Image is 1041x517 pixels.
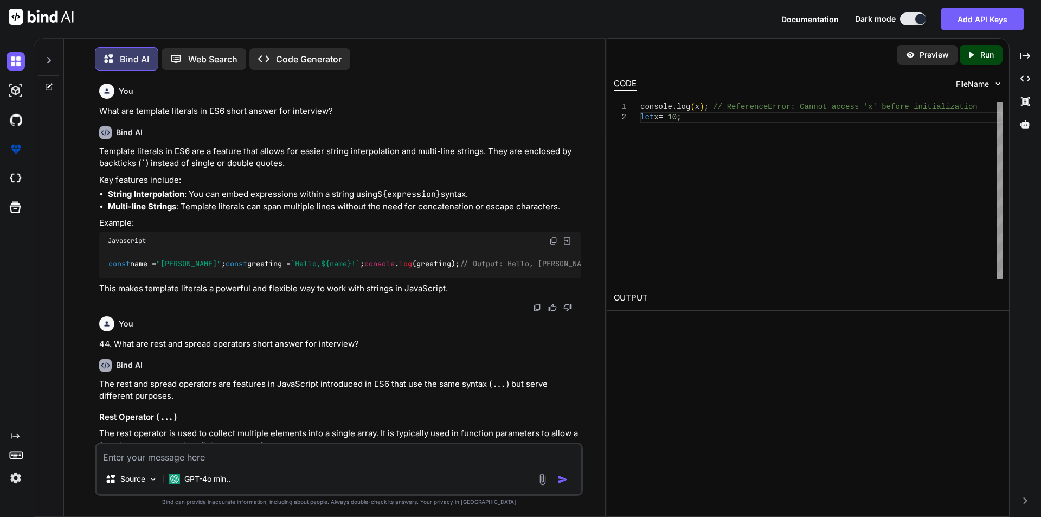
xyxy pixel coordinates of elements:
code: ... [492,379,506,390]
span: FileName [956,79,989,90]
img: Pick Models [149,475,158,484]
p: Preview [920,49,949,60]
span: Javascript [108,237,146,245]
p: The rest operator is used to collect multiple elements into a single array. It is typically used ... [99,427,581,452]
img: copy [549,237,558,245]
p: The rest and spread operators are features in JavaScript introduced in ES6 that use the same synt... [99,378,581,403]
h3: Rest Operator ( ) [99,411,581,424]
span: ) [699,103,704,111]
span: console [640,103,672,111]
button: Add API Keys [941,8,1024,30]
p: Bind can provide inaccurate information, including about people. Always double-check its answers.... [95,498,583,506]
img: dislike [563,303,572,312]
li: : Template literals can span multiple lines without the need for concatenation or escape characters. [108,201,581,213]
p: GPT-4o min.. [184,474,230,484]
img: GPT-4o mini [169,474,180,484]
img: like [548,303,557,312]
p: Example: [99,217,581,229]
h6: You [119,86,133,97]
span: `Hello, !` [291,259,360,269]
span: // ReferenceError: Cannot access 'x' before initia [713,103,941,111]
div: CODE [614,78,637,91]
p: 44. What are rest and spread operators short answer for interview? [99,338,581,350]
p: Code Generator [276,53,342,66]
h6: Bind AI [116,360,143,371]
img: attachment [536,473,549,486]
span: "[PERSON_NAME]" [156,259,221,269]
img: preview [905,50,915,60]
span: Dark mode [855,14,896,24]
span: Documentation [781,15,839,24]
div: 1 [614,102,626,112]
img: Bind AI [9,9,74,25]
span: console [364,259,395,269]
img: darkChat [7,52,25,71]
div: 2 [614,112,626,123]
span: x [654,113,658,122]
code: ${expression} [377,189,441,200]
p: This makes template literals a powerful and flexible way to work with strings in JavaScript. [99,283,581,295]
h2: OUTPUT [607,285,1009,311]
span: const [226,259,247,269]
button: Documentation [781,14,839,25]
span: log [399,259,412,269]
span: lization [941,103,977,111]
span: // Output: Hello, [PERSON_NAME]! [460,259,599,269]
code: ` [141,158,146,169]
p: Source [120,474,145,484]
img: icon [557,474,568,485]
strong: String Interpolation [108,189,184,199]
li: : You can embed expressions within a string using syntax. [108,188,581,201]
p: Template literals in ES6 are a feature that allows for easier string interpolation and multi-line... [99,145,581,170]
span: let [640,113,654,122]
h6: Bind AI [116,127,143,138]
img: chevron down [993,79,1003,88]
img: darkAi-studio [7,81,25,100]
img: premium [7,140,25,158]
span: . [672,103,676,111]
span: ( [690,103,695,111]
img: copy [533,303,542,312]
p: Bind AI [120,53,149,66]
span: log [677,103,690,111]
strong: Multi-line Strings [108,201,176,212]
span: ; [677,113,681,122]
p: Web Search [188,53,237,66]
img: settings [7,469,25,487]
span: = [658,113,663,122]
span: ; [704,103,708,111]
span: const [108,259,130,269]
p: What are template literals in ES6 short answer for interview? [99,105,581,118]
span: ${name} [321,259,351,269]
span: 10 [667,113,677,122]
img: Open in Browser [562,236,572,246]
img: cloudideIcon [7,169,25,188]
p: Key features include: [99,174,581,187]
h6: You [119,318,133,329]
p: Run [980,49,994,60]
code: ... [159,412,174,423]
img: githubDark [7,111,25,129]
span: x [695,103,699,111]
code: name = ; greeting = ; . (greeting); [108,258,600,270]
